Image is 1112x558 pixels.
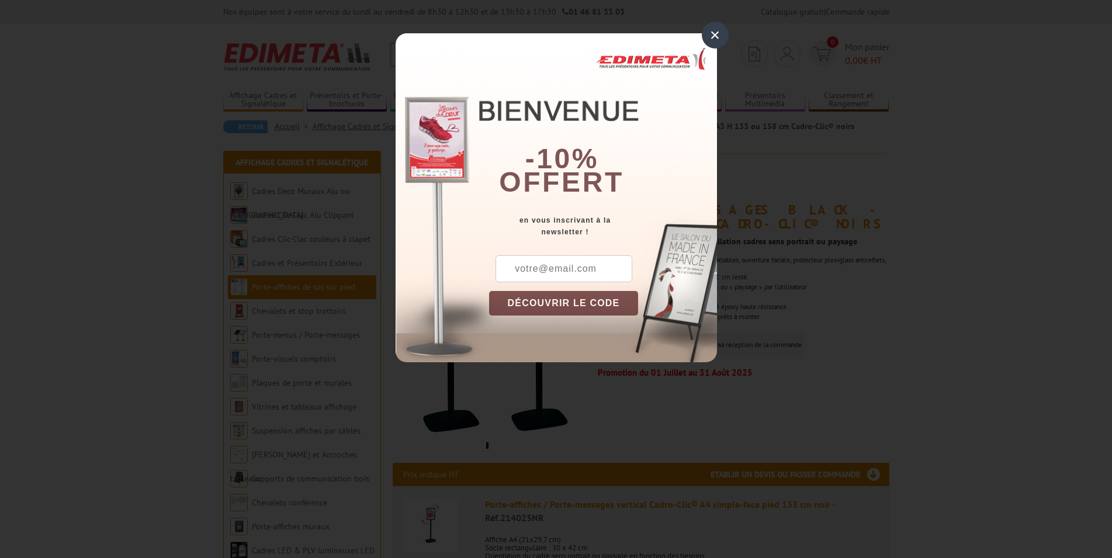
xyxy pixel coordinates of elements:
[525,143,599,174] b: -10%
[489,291,639,316] button: DÉCOUVRIR LE CODE
[499,167,624,197] font: offert
[702,22,729,48] div: ×
[496,255,632,282] input: votre@email.com
[489,214,717,238] div: en vous inscrivant à la newsletter !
